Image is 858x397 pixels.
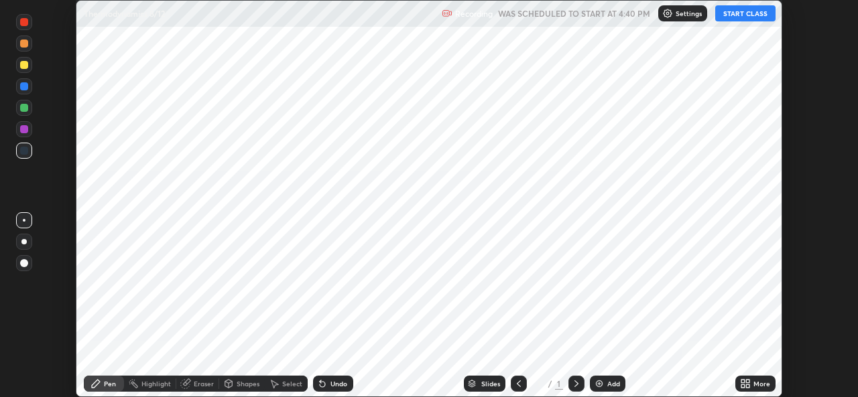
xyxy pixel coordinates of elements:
div: Pen [104,380,116,387]
div: 1 [532,380,546,388]
div: Add [607,380,620,387]
img: add-slide-button [594,378,605,389]
div: Slides [481,380,500,387]
div: / [548,380,552,388]
p: Settings [676,10,702,17]
p: Thermodynamics 8/12 [84,8,165,19]
div: Shapes [237,380,259,387]
div: 1 [555,378,563,390]
div: Highlight [141,380,171,387]
div: More [753,380,770,387]
img: class-settings-icons [662,8,673,19]
h5: WAS SCHEDULED TO START AT 4:40 PM [498,7,650,19]
div: Undo [330,380,347,387]
div: Eraser [194,380,214,387]
p: Recording [455,9,493,19]
img: recording.375f2c34.svg [442,8,452,19]
div: Select [282,380,302,387]
button: START CLASS [715,5,776,21]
